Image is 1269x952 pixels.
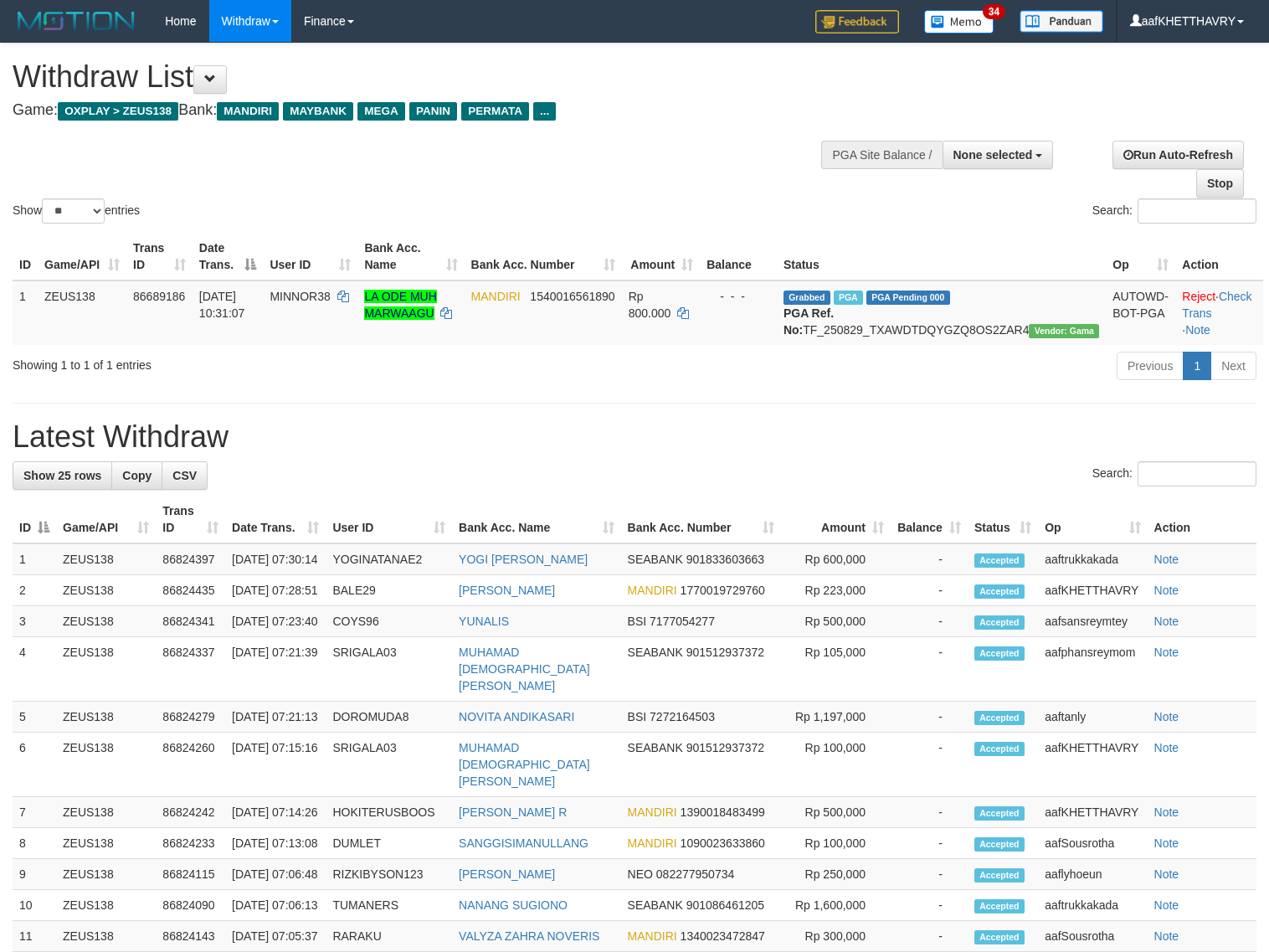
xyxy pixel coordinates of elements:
a: Note [1154,898,1179,912]
a: Previous [1117,352,1184,380]
span: Copy 1090023633860 to clipboard [681,836,765,850]
td: Rp 300,000 [781,921,891,952]
th: Bank Acc. Name: activate to sort column ascending [452,496,620,543]
td: aafSousrotha [1038,921,1147,952]
span: SEABANK [628,741,683,754]
td: [DATE] 07:28:51 [225,575,326,606]
span: MAYBANK [283,102,353,121]
h1: Latest Withdraw [13,420,1256,454]
td: ZEUS138 [56,575,156,606]
td: aafKHETTHAVRY [1038,733,1147,797]
th: Amount: activate to sort column ascending [622,233,700,280]
th: Bank Acc. Number: activate to sort column ascending [465,233,622,280]
th: Action [1175,233,1263,280]
td: - [891,702,968,733]
span: [DATE] 10:31:07 [199,290,245,320]
span: Copy 7272164503 to clipboard [650,710,715,723]
th: User ID: activate to sort column ascending [326,496,452,543]
span: Show 25 rows [23,469,101,482]
span: 86689186 [133,290,185,303]
a: [PERSON_NAME] [459,867,555,881]
th: Status [777,233,1106,280]
span: Accepted [974,742,1025,756]
span: Copy 901512937372 to clipboard [686,741,764,754]
td: SRIGALA03 [326,637,452,702]
span: Accepted [974,868,1025,883]
a: VALYZA ZAHRA NOVERIS [459,929,599,943]
td: Rp 500,000 [781,606,891,637]
td: Rp 223,000 [781,575,891,606]
span: 34 [983,4,1005,19]
a: Note [1154,836,1179,850]
td: 4 [13,637,56,702]
a: Note [1154,584,1179,597]
td: - [891,637,968,702]
span: CSV [172,469,197,482]
a: Note [1154,710,1179,723]
span: PANIN [409,102,457,121]
label: Show entries [13,198,140,224]
a: MUHAMAD [DEMOGRAPHIC_DATA][PERSON_NAME] [459,741,590,788]
span: Accepted [974,899,1025,913]
td: · · [1175,280,1263,345]
td: aaflyhoeun [1038,859,1147,890]
td: 86824260 [156,733,225,797]
td: ZEUS138 [38,280,126,345]
span: Copy 901833603663 to clipboard [686,553,764,566]
th: Date Trans.: activate to sort column descending [193,233,264,280]
h4: Game: Bank: [13,102,830,119]
th: Balance: activate to sort column ascending [891,496,968,543]
td: aafphansreymom [1038,637,1147,702]
td: 1 [13,543,56,575]
th: ID: activate to sort column descending [13,496,56,543]
input: Search: [1138,198,1256,224]
th: ID [13,233,38,280]
a: Stop [1196,169,1244,198]
img: panduan.png [1020,10,1103,33]
td: 6 [13,733,56,797]
td: DOROMUDA8 [326,702,452,733]
td: ZEUS138 [56,797,156,828]
span: Rp 800.000 [629,290,671,320]
a: MUHAMAD [DEMOGRAPHIC_DATA][PERSON_NAME] [459,646,590,692]
td: - [891,828,968,859]
a: LA ODE MUH MARWAAGU [364,290,436,320]
td: Rp 1,197,000 [781,702,891,733]
td: ZEUS138 [56,637,156,702]
td: ZEUS138 [56,733,156,797]
a: YOGI [PERSON_NAME] [459,553,588,566]
th: Status: activate to sort column ascending [968,496,1038,543]
td: - [891,575,968,606]
a: SANGGISIMANULLANG [459,836,588,850]
span: MANDIRI [471,290,521,303]
td: YOGINATANAE2 [326,543,452,575]
span: Copy 1540016561890 to clipboard [530,290,614,303]
a: 1 [1183,352,1211,380]
td: 2 [13,575,56,606]
span: Accepted [974,930,1025,944]
td: SRIGALA03 [326,733,452,797]
th: Action [1148,496,1256,543]
a: Note [1154,805,1179,819]
th: Amount: activate to sort column ascending [781,496,891,543]
td: TUMANERS [326,890,452,921]
td: [DATE] 07:15:16 [225,733,326,797]
td: 5 [13,702,56,733]
td: - [891,921,968,952]
th: Trans ID: activate to sort column ascending [126,233,193,280]
td: 7 [13,797,56,828]
img: MOTION_logo.png [13,8,140,33]
td: Rp 1,600,000 [781,890,891,921]
td: ZEUS138 [56,828,156,859]
td: 86824435 [156,575,225,606]
label: Search: [1092,461,1256,486]
th: Game/API: activate to sort column ascending [38,233,126,280]
td: [DATE] 07:06:48 [225,859,326,890]
span: Accepted [974,646,1025,661]
td: 86824397 [156,543,225,575]
td: 86824337 [156,637,225,702]
input: Search: [1138,461,1256,486]
span: PERMATA [461,102,529,121]
span: Copy 1340023472847 to clipboard [681,929,765,943]
span: None selected [953,148,1033,162]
